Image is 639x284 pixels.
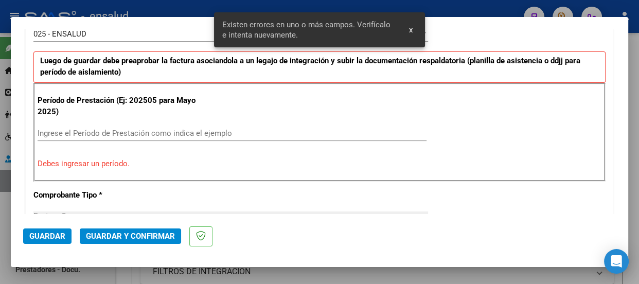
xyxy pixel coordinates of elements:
span: Guardar [29,232,65,241]
span: Guardar y Confirmar [86,232,175,241]
button: Guardar [23,228,72,244]
p: Período de Prestación (Ej: 202505 para Mayo 2025) [38,95,207,118]
p: Debes ingresar un período. [38,158,601,170]
span: x [409,25,413,34]
div: Open Intercom Messenger [604,249,629,274]
button: x [401,21,421,39]
strong: Luego de guardar debe preaprobar la factura asociandola a un legajo de integración y subir la doc... [40,56,580,77]
span: 025 - ENSALUD [33,29,86,39]
button: Guardar y Confirmar [80,228,181,244]
p: Comprobante Tipo * [33,189,205,201]
span: Existen errores en uno o más campos. Verifícalo e intenta nuevamente. [222,20,397,40]
span: Factura C [33,211,66,221]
